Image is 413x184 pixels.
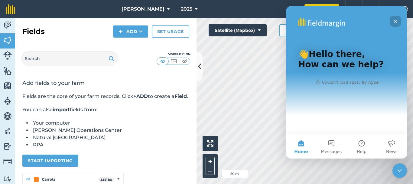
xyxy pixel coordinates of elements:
[3,112,12,121] img: svg+xml;base64,PD94bWwgdmVyc2lvbj0iMS4wIiBlbmNvZGluZz0idXRmLTgiPz4KPCEtLSBHZW5lcmF0b3I6IEFkb2JlIE...
[286,6,407,159] iframe: Intercom live chat
[31,127,189,134] li: [PERSON_NAME] Operations Center
[22,27,45,36] h2: Fields
[209,24,267,36] button: Satellite (Mapbox)
[3,157,12,166] img: svg+xml;base64,PD94bWwgdmVyc2lvbj0iMS4wIiBlbmNvZGluZz0idXRmLTgiPz4KPCEtLSBHZW5lcmF0b3I6IEFkb2JlIE...
[6,4,15,14] img: fieldmargin Logo
[3,176,12,182] img: svg+xml;base64,PD94bWwgdmVyc2lvbj0iMS4wIiBlbmNvZGluZz0idXRmLTgiPz4KPCEtLSBHZW5lcmF0b3I6IEFkb2JlIE...
[152,25,189,38] a: Set usage
[385,5,391,13] img: svg+xml;base64,PHN2ZyB4bWxucz0iaHR0cDovL3d3dy53My5vcmcvMjAwMC9zdmciIHdpZHRoPSIxNyIgaGVpZ2h0PSIxNy...
[3,66,12,75] img: svg+xml;base64,PHN2ZyB4bWxucz0iaHR0cDovL3d3dy53My5vcmcvMjAwMC9zdmciIHdpZHRoPSI1NiIgaGVpZ2h0PSI2MC...
[119,28,123,35] img: svg+xml;base64,PHN2ZyB4bWxucz0iaHR0cDovL3d3dy53My5vcmcvMjAwMC9zdmciIHdpZHRoPSIxNCIgaGVpZ2h0PSIyNC...
[3,81,12,90] img: svg+xml;base64,PHN2ZyB4bWxucz0iaHR0cDovL3d3dy53My5vcmcvMjAwMC9zdmciIHdpZHRoPSI1NiIgaGVpZ2h0PSI2MC...
[31,134,189,141] li: Natural [GEOGRAPHIC_DATA]
[181,58,188,64] img: svg+xml;base64,PHN2ZyB4bWxucz0iaHR0cDovL3d3dy53My5vcmcvMjAwMC9zdmciIHdpZHRoPSI1MCIgaGVpZ2h0PSI0MC...
[133,93,148,99] strong: +ADD
[206,157,215,166] button: +
[170,58,177,64] img: svg+xml;base64,PHN2ZyB4bWxucz0iaHR0cDovL3d3dy53My5vcmcvMjAwMC9zdmciIHdpZHRoPSI1MCIgaGVpZ2h0PSI0MC...
[31,141,189,149] li: RPA
[3,96,12,105] img: svg+xml;base64,PD94bWwgdmVyc2lvbj0iMS4wIiBlbmNvZGluZz0idXRmLTgiPz4KPCEtLSBHZW5lcmF0b3I6IEFkb2JlIE...
[174,93,187,99] strong: Field
[22,79,189,87] h2: Add fields to your farm
[3,21,12,30] img: svg+xml;base64,PD94bWwgdmVyc2lvbj0iMS4wIiBlbmNvZGluZz0idXRmLTgiPz4KPCEtLSBHZW5lcmF0b3I6IEFkb2JlIE...
[53,107,70,112] strong: import
[113,25,148,38] button: Add
[207,140,213,147] img: Four arrows, one pointing top left, one top right, one bottom right and the last bottom left
[159,58,167,64] img: svg+xml;base64,PHN2ZyB4bWxucz0iaHR0cDovL3d3dy53My5vcmcvMjAwMC9zdmciIHdpZHRoPSI1MCIgaGVpZ2h0PSI0MC...
[3,127,12,136] img: svg+xml;base64,PD94bWwgdmVyc2lvbj0iMS4wIiBlbmNvZGluZz0idXRmLTgiPz4KPCEtLSBHZW5lcmF0b3I6IEFkb2JlIE...
[3,51,12,60] img: svg+xml;base64,PD94bWwgdmVyc2lvbj0iMS4wIiBlbmNvZGluZz0idXRmLTgiPz4KPCEtLSBHZW5lcmF0b3I6IEFkb2JlIE...
[3,142,12,151] img: svg+xml;base64,PD94bWwgdmVyc2lvbj0iMS4wIiBlbmNvZGluZz0idXRmLTgiPz4KPCEtLSBHZW5lcmF0b3I6IEFkb2JlIE...
[304,4,339,14] a: Upgrade
[279,24,324,36] button: Measure
[109,55,114,62] img: svg+xml;base64,PHN2ZyB4bWxucz0iaHR0cDovL3d3dy53My5vcmcvMjAwMC9zdmciIHdpZHRoPSIxOSIgaGVpZ2h0PSIyNC...
[3,36,12,45] img: svg+xml;base64,PHN2ZyB4bWxucz0iaHR0cDovL3d3dy53My5vcmcvMjAwMC9zdmciIHdpZHRoPSI1NiIgaGVpZ2h0PSI2MC...
[22,155,78,167] button: Start importing
[22,106,189,113] p: You can also fields from:
[206,166,215,175] button: –
[22,93,189,100] p: Fields are the core of your farm records. Click to create a .
[31,119,189,127] li: Your computer
[122,5,164,13] span: [PERSON_NAME]
[181,5,192,13] span: 2025
[392,163,407,178] iframe: Intercom live chat
[21,51,118,66] input: Search
[157,52,190,57] div: Visibility: On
